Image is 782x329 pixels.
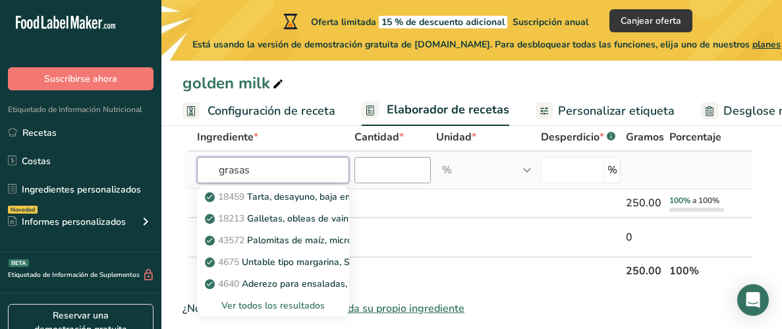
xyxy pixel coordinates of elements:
[194,256,623,284] th: Totales netos
[536,96,675,126] a: Personalizar etiqueta
[197,208,349,229] a: 18213Galletas, obleas de vainilla, altas en grasas
[218,256,239,268] span: 4675
[541,129,615,145] div: Desperdicio
[192,38,781,51] span: Está usando la versión de demostración gratuita de [DOMAIN_NAME]. Para desbloquear todas las func...
[626,129,664,145] span: Gramos
[752,38,781,51] span: planes
[436,129,476,145] span: Unidad
[197,157,349,183] input: Añadir ingrediente
[218,234,244,247] span: 43572
[182,71,286,95] div: golden milk
[208,299,339,313] div: Ver todos los resultados
[218,278,239,290] span: 4640
[208,212,431,225] p: Galletas, obleas de vainilla, altas en grasas
[387,101,509,119] span: Elaborador de recetas
[354,129,404,145] span: Cantidad
[208,190,383,204] p: Tarta, desayuno, baja en grasas.
[513,16,588,28] span: Suscripción anual
[197,229,349,251] a: 43572Palomitas de maíz, microondas, bajas en grasas y sodio.
[328,301,464,316] span: Añada su propio ingrediente
[692,195,719,206] span: a 100%
[623,256,667,284] th: 250.00
[379,16,507,28] span: 15 % de descuento adicional
[558,102,675,120] span: Personalizar etiqueta
[182,96,335,126] a: Configuración de receta
[218,191,244,203] span: 18459
[218,212,244,225] span: 18213
[197,273,349,295] a: 4640Aderezo para ensaladas, aderezo ranchero, reducido en grasas
[8,215,126,229] div: Informes personalizados
[208,102,335,120] span: Configuración de receta
[44,72,117,86] span: Suscribirse ahora
[197,129,258,145] span: Ingrediente
[8,67,154,90] button: Suscribirse ahora
[626,195,664,211] div: 250.00
[669,129,721,145] span: Porcentaje
[197,295,349,316] div: Ver todos los resultados
[626,229,664,245] div: 0
[667,256,727,284] th: 100%
[609,9,692,32] button: Canjear oferta
[182,301,753,316] div: ¿No encuentra su ingrediente?
[281,13,588,29] div: Oferta limitada
[737,284,769,316] div: Open Intercom Messenger
[197,251,349,273] a: 4675Untable tipo margarina, SMART BEAT Super Light sin grasas saturadas
[208,233,484,247] p: Palomitas de maíz, microondas, bajas en grasas y sodio.
[362,95,509,127] a: Elaborador de recetas
[8,206,38,214] div: Novedad
[197,186,349,208] a: 18459Tarta, desayuno, baja en grasas.
[669,195,690,206] span: 100%
[9,259,29,267] div: BETA
[621,14,681,28] span: Canjear oferta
